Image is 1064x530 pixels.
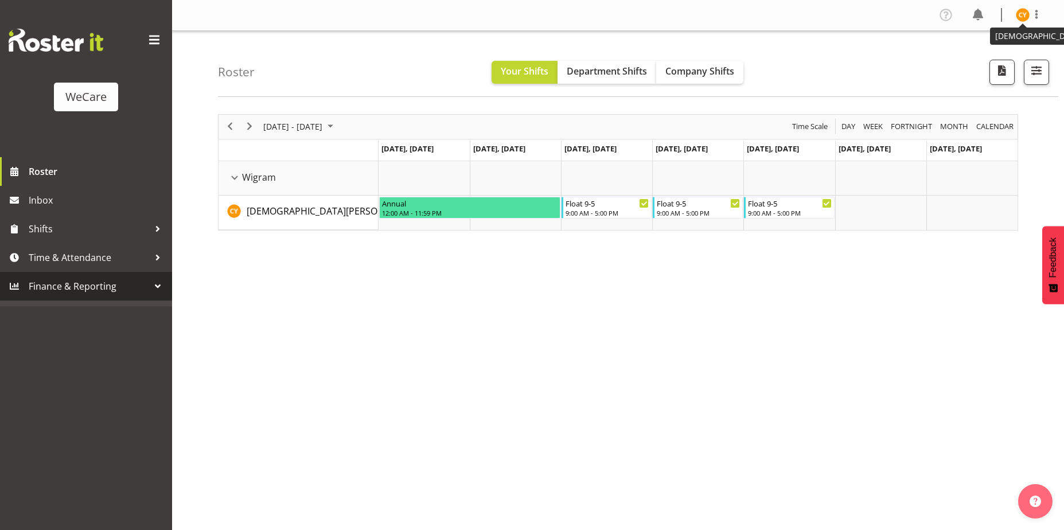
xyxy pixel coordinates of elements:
[501,65,548,77] span: Your Shifts
[219,196,379,230] td: Christianna Yu resource
[29,278,149,295] span: Finance & Reporting
[247,204,417,218] a: [DEMOGRAPHIC_DATA][PERSON_NAME]
[492,61,558,84] button: Your Shifts
[1048,237,1058,278] span: Feedback
[566,208,649,217] div: 9:00 AM - 5:00 PM
[975,119,1015,134] span: calendar
[218,114,1018,231] div: Timeline Week of October 2, 2025
[218,65,255,79] h4: Roster
[220,115,240,139] div: previous period
[975,119,1016,134] button: Month
[262,119,324,134] span: [DATE] - [DATE]
[989,60,1015,85] button: Download a PDF of the roster according to the set date range.
[247,205,417,217] span: [DEMOGRAPHIC_DATA][PERSON_NAME]
[657,208,740,217] div: 9:00 AM - 5:00 PM
[862,119,884,134] span: Week
[653,197,743,219] div: Christianna Yu"s event - Float 9-5 Begin From Thursday, October 2, 2025 at 9:00:00 AM GMT+13:00 E...
[242,170,276,184] span: Wigram
[29,192,166,209] span: Inbox
[259,115,340,139] div: Sep 29 - Oct 05, 2025
[219,161,379,196] td: Wigram resource
[558,61,656,84] button: Department Shifts
[262,119,338,134] button: October 2025
[566,197,649,209] div: Float 9-5
[240,115,259,139] div: next period
[379,197,560,219] div: Christianna Yu"s event - Annual Begin From Monday, September 29, 2025 at 12:00:00 AM GMT+13:00 En...
[790,119,830,134] button: Time Scale
[9,29,103,52] img: Rosterit website logo
[382,197,558,209] div: Annual
[744,197,834,219] div: Christianna Yu"s event - Float 9-5 Begin From Friday, October 3, 2025 at 9:00:00 AM GMT+13:00 End...
[382,208,558,217] div: 12:00 AM - 11:59 PM
[656,143,708,154] span: [DATE], [DATE]
[748,208,831,217] div: 9:00 AM - 5:00 PM
[748,197,831,209] div: Float 9-5
[656,61,743,84] button: Company Shifts
[890,119,933,134] span: Fortnight
[657,197,740,209] div: Float 9-5
[562,197,652,219] div: Christianna Yu"s event - Float 9-5 Begin From Wednesday, October 1, 2025 at 9:00:00 AM GMT+13:00 ...
[938,119,971,134] button: Timeline Month
[889,119,934,134] button: Fortnight
[473,143,525,154] span: [DATE], [DATE]
[381,143,434,154] span: [DATE], [DATE]
[665,65,734,77] span: Company Shifts
[564,143,617,154] span: [DATE], [DATE]
[29,220,149,237] span: Shifts
[1024,60,1049,85] button: Filter Shifts
[840,119,858,134] button: Timeline Day
[1030,496,1041,507] img: help-xxl-2.png
[567,65,647,77] span: Department Shifts
[29,249,149,266] span: Time & Attendance
[1016,8,1030,22] img: christianna-yu11912.jpg
[747,143,799,154] span: [DATE], [DATE]
[1042,226,1064,304] button: Feedback - Show survey
[939,119,969,134] span: Month
[840,119,856,134] span: Day
[791,119,829,134] span: Time Scale
[930,143,982,154] span: [DATE], [DATE]
[862,119,885,134] button: Timeline Week
[29,163,166,180] span: Roster
[223,119,238,134] button: Previous
[379,161,1018,230] table: Timeline Week of October 2, 2025
[65,88,107,106] div: WeCare
[242,119,258,134] button: Next
[839,143,891,154] span: [DATE], [DATE]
